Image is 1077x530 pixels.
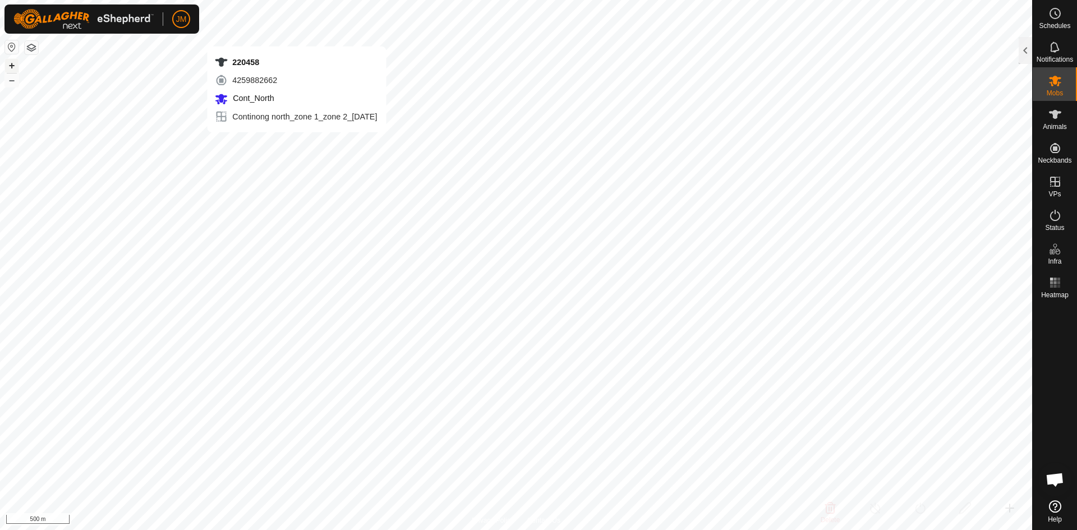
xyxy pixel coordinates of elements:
button: Map Layers [25,41,38,54]
span: Infra [1048,258,1061,265]
div: Continong north_zone 1_zone 2_[DATE] [214,110,377,123]
div: Open chat [1038,463,1072,496]
span: Help [1048,516,1062,523]
span: Neckbands [1038,157,1071,164]
span: Cont_North [230,94,274,103]
span: Animals [1043,123,1067,130]
span: Status [1045,224,1064,231]
img: Gallagher Logo [13,9,154,29]
div: 4259882662 [214,73,377,87]
span: Notifications [1037,56,1073,63]
a: Privacy Policy [472,515,514,526]
span: Heatmap [1041,292,1069,298]
button: + [5,59,19,72]
div: 220458 [214,56,377,69]
a: Help [1033,496,1077,527]
span: JM [176,13,187,25]
span: VPs [1048,191,1061,197]
span: Schedules [1039,22,1070,29]
button: Reset Map [5,40,19,54]
a: Contact Us [527,515,560,526]
button: – [5,73,19,87]
span: Mobs [1047,90,1063,96]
